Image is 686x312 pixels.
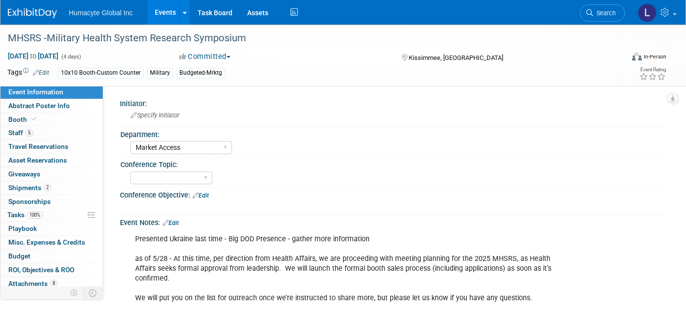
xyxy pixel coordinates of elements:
[4,29,610,47] div: MHSRS -Military Health System Research Symposium
[8,8,57,18] img: ExhibitDay
[147,68,173,78] div: Military
[7,67,49,79] td: Tags
[0,208,103,222] a: Tasks100%
[163,220,179,227] a: Edit
[8,115,38,123] span: Booth
[0,181,103,195] a: Shipments2
[60,54,81,60] span: (4 days)
[8,184,51,192] span: Shipments
[0,85,103,99] a: Event Information
[0,99,103,113] a: Abstract Poster Info
[639,67,666,72] div: Event Rating
[8,129,33,137] span: Staff
[33,69,49,76] a: Edit
[8,102,70,110] span: Abstract Poster Info
[120,157,662,170] div: Conference Topic:
[120,96,666,109] div: Initiator:
[8,225,37,232] span: Playbook
[593,9,616,17] span: Search
[0,195,103,208] a: Sponsorships
[8,238,85,246] span: Misc. Expenses & Credits
[120,215,666,228] div: Event Notes:
[8,266,74,274] span: ROI, Objectives & ROO
[69,9,133,17] span: Humacyte Global Inc
[7,52,59,60] span: [DATE] [DATE]
[8,142,68,150] span: Travel Reservations
[0,263,103,277] a: ROI, Objectives & ROO
[176,52,234,62] button: Committed
[44,184,51,191] span: 2
[0,154,103,167] a: Asset Reservations
[176,68,225,78] div: Budgeted-Mrktg
[0,126,103,140] a: Staff5
[29,52,38,60] span: to
[632,53,642,60] img: Format-Inperson.png
[0,113,103,126] a: Booth
[66,286,83,299] td: Personalize Event Tab Strip
[120,127,662,140] div: Department:
[58,68,143,78] div: 10x10 Booth-Custom Counter
[83,286,103,299] td: Toggle Event Tabs
[8,198,51,205] span: Sponsorships
[131,112,179,119] span: Specify initiator
[569,51,667,66] div: Event Format
[0,222,103,235] a: Playbook
[50,280,57,287] span: 8
[7,211,43,219] span: Tasks
[0,236,103,249] a: Misc. Expenses & Credits
[8,88,63,96] span: Event Information
[0,250,103,263] a: Budget
[0,140,103,153] a: Travel Reservations
[409,54,503,61] span: Kissimmee, [GEOGRAPHIC_DATA]
[8,252,30,260] span: Budget
[0,277,103,290] a: Attachments8
[31,116,36,122] i: Booth reservation complete
[638,3,657,22] img: Linda Hamilton
[27,211,43,219] span: 100%
[193,192,209,199] a: Edit
[26,129,33,137] span: 5
[8,156,67,164] span: Asset Reservations
[8,280,57,287] span: Attachments
[8,170,40,178] span: Giveaways
[643,53,666,60] div: In-Person
[580,4,625,22] a: Search
[120,188,666,200] div: Conference Objective:
[0,168,103,181] a: Giveaways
